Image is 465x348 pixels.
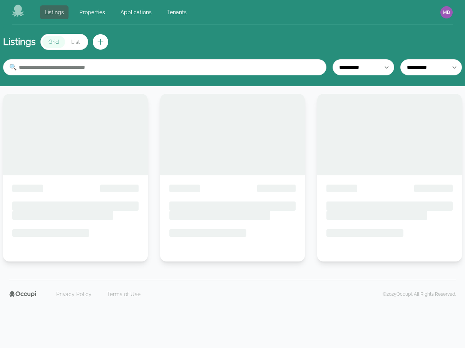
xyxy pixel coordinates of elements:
[65,36,86,48] button: List
[3,36,36,48] h1: Listings
[383,291,456,297] p: © 2025 Occupi. All Rights Reserved.
[162,5,191,19] a: Tenants
[75,5,110,19] a: Properties
[52,288,96,300] a: Privacy Policy
[42,36,65,48] button: Grid
[93,34,108,50] button: Create new listing
[116,5,156,19] a: Applications
[40,5,69,19] a: Listings
[102,288,145,300] a: Terms of Use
